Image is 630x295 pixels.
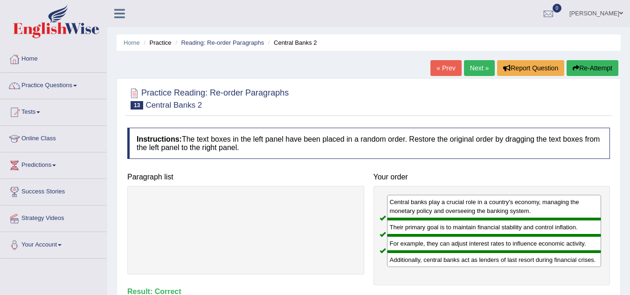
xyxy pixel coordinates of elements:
h4: Your order [374,173,610,181]
span: 13 [131,101,143,110]
h2: Practice Reading: Re-order Paragraphs [127,86,289,110]
a: Home [0,46,107,69]
a: Next » [464,60,495,76]
h4: Paragraph list [127,173,364,181]
div: Central banks play a crucial role in a country's economy, managing the monetary policy and overse... [387,195,602,219]
a: Practice Questions [0,73,107,96]
h4: The text boxes in the left panel have been placed in a random order. Restore the original order b... [127,128,610,159]
a: Strategy Videos [0,206,107,229]
span: 0 [553,4,562,13]
small: Central Banks 2 [145,101,202,110]
a: Online Class [0,126,107,149]
div: For example, they can adjust interest rates to influence economic activity. [387,235,602,252]
li: Central Banks 2 [266,38,317,47]
a: « Prev [430,60,461,76]
b: Instructions: [137,135,182,143]
a: Success Stories [0,179,107,202]
button: Re-Attempt [567,60,618,76]
a: Home [124,39,140,46]
a: Your Account [0,232,107,255]
a: Predictions [0,152,107,176]
div: Their primary goal is to maintain financial stability and control inflation. [387,219,602,235]
a: Tests [0,99,107,123]
li: Practice [141,38,171,47]
a: Reading: Re-order Paragraphs [181,39,264,46]
button: Report Question [497,60,564,76]
div: Additionally, central banks act as lenders of last resort during financial crises. [387,252,602,267]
